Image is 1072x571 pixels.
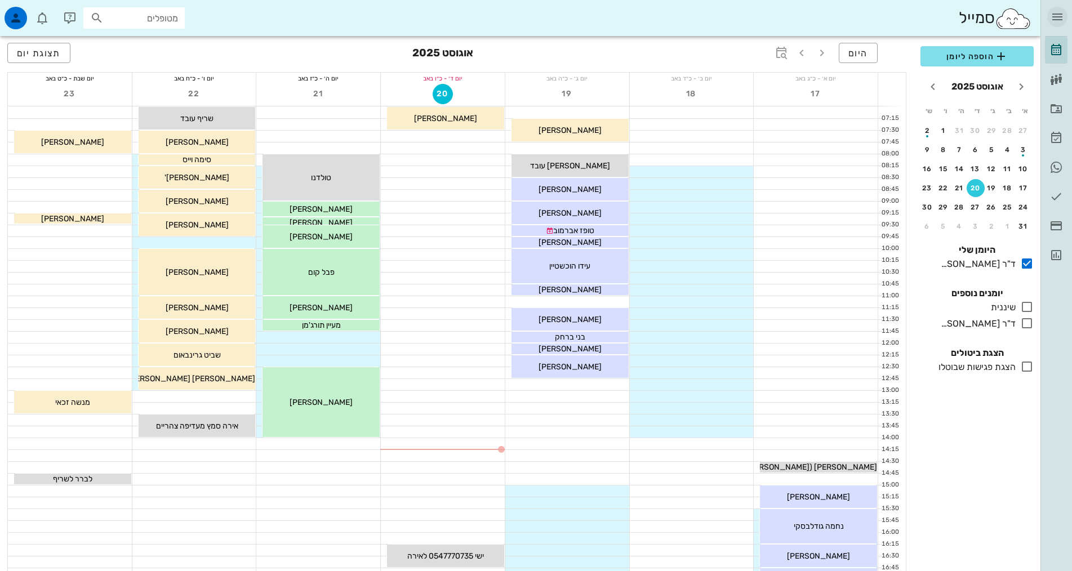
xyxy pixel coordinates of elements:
div: 10:45 [878,279,901,289]
div: 07:45 [878,137,901,147]
div: 08:15 [878,161,901,171]
div: 16 [918,165,936,173]
div: 4 [950,222,968,230]
span: ישי 0547770735 לאירה [407,551,484,561]
div: יום ד׳ - כ״ו באב [381,73,505,84]
div: 5 [935,222,953,230]
button: 6 [967,141,985,159]
div: 14:15 [878,445,901,454]
button: 22 [935,179,953,197]
span: אירה סמץ מעדיפה צהריים [156,421,238,431]
span: [PERSON_NAME] [166,327,229,336]
div: 11 [999,165,1017,173]
span: [PERSON_NAME] [41,214,104,224]
span: [PERSON_NAME] [166,220,229,230]
span: [PERSON_NAME] עובד [530,161,610,171]
div: 14 [950,165,968,173]
button: 27 [967,198,985,216]
button: 2 [982,217,1000,235]
span: תצוגת יום [17,48,61,59]
button: 5 [935,217,953,235]
h4: הצגת ביטולים [920,346,1034,360]
button: 1 [935,122,953,140]
th: ג׳ [986,101,1000,121]
div: 3 [967,222,985,230]
button: 31 [950,122,968,140]
div: 8 [935,146,953,154]
span: 22 [184,89,204,99]
button: 20 [967,179,985,197]
span: [PERSON_NAME] [414,114,477,123]
div: 18 [999,184,1017,192]
span: תג [33,9,40,16]
button: 17 [806,84,826,104]
div: 29 [935,203,953,211]
span: 20 [433,89,452,99]
button: 23 [918,179,936,197]
div: ד"ר [PERSON_NAME] [936,317,1016,331]
span: 21 [308,89,328,99]
button: 2 [918,122,936,140]
div: 27 [967,203,985,211]
div: יום ג׳ - כ״ה באב [505,73,629,84]
div: 31 [1015,222,1033,230]
span: [PERSON_NAME] [290,398,353,407]
span: היום [848,48,868,59]
span: [PERSON_NAME] [539,362,602,372]
div: 4 [999,146,1017,154]
span: [PERSON_NAME] [41,137,104,147]
div: 26 [982,203,1000,211]
div: 12:30 [878,362,901,372]
div: 14:45 [878,469,901,478]
span: 18 [681,89,701,99]
div: 13:00 [878,386,901,395]
div: 08:00 [878,149,901,159]
div: 10:30 [878,267,901,277]
div: 09:45 [878,232,901,242]
button: 6 [918,217,936,235]
button: 29 [982,122,1000,140]
span: 19 [557,89,577,99]
div: 2 [982,222,1000,230]
button: תצוגת יום [7,43,70,63]
div: 1 [999,222,1017,230]
div: 12 [982,165,1000,173]
div: 15 [935,165,953,173]
div: 09:30 [878,220,901,230]
div: 13 [967,165,985,173]
button: 12 [982,160,1000,178]
span: הוספה ליומן [929,50,1025,63]
th: ד׳ [969,101,984,121]
div: יום ב׳ - כ״ד באב [630,73,754,84]
button: 19 [557,84,577,104]
button: 15 [935,160,953,178]
button: 29 [935,198,953,216]
th: ו׳ [937,101,952,121]
div: 12:15 [878,350,901,360]
button: 31 [1015,217,1033,235]
div: יום שבת - כ״ט באב [8,73,132,84]
span: טופז אברמוב [553,226,594,235]
span: מעיין תורג'מן [302,320,341,330]
button: 3 [967,217,985,235]
span: [PERSON_NAME] [539,185,602,194]
button: חודש שעבר [1011,77,1031,97]
div: 23 [918,184,936,192]
div: 16:00 [878,528,901,537]
div: 07:30 [878,126,901,135]
div: 14:00 [878,433,901,443]
button: 28 [950,198,968,216]
button: 25 [999,198,1017,216]
div: 11:30 [878,315,901,324]
span: [PERSON_NAME] [290,303,353,313]
span: 17 [806,89,826,99]
span: עידו הוכשטיין [549,261,590,271]
div: 12:00 [878,338,901,348]
span: [PERSON_NAME] [539,344,602,354]
div: יום ו׳ - כ״ח באב [132,73,256,84]
span: נחמה גודלבסקי [794,521,844,531]
span: [PERSON_NAME]' [164,173,229,182]
button: 21 [950,179,968,197]
span: [PERSON_NAME] [787,492,850,502]
button: 27 [1015,122,1033,140]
